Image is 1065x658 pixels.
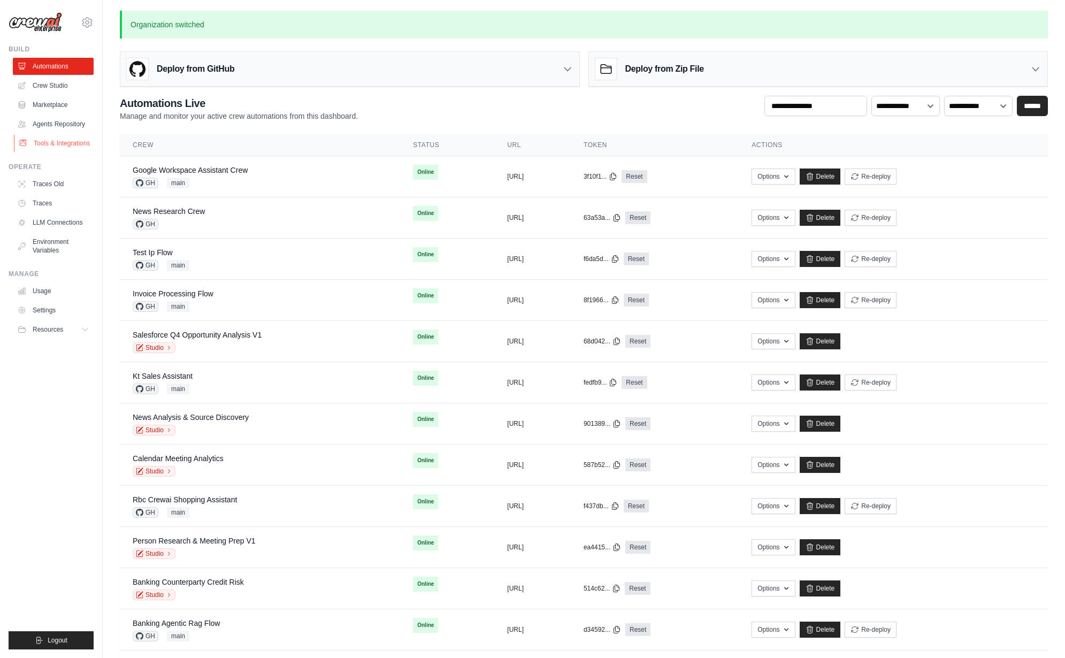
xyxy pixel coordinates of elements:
[413,494,438,509] span: Online
[625,458,650,471] a: Reset
[584,296,619,304] button: 8f1966...
[9,270,94,278] div: Manage
[133,301,158,312] span: GH
[413,453,438,468] span: Online
[9,163,94,171] div: Operate
[800,622,841,638] a: Delete
[622,170,647,183] a: Reset
[624,294,649,307] a: Reset
[13,302,94,319] a: Settings
[133,466,175,477] a: Studio
[133,495,237,504] a: Rbc Crewai Shopping Assistant
[133,631,158,641] span: GH
[133,384,158,394] span: GH
[752,416,795,432] button: Options
[120,11,1048,39] p: Organization switched
[133,425,175,435] a: Studio
[13,321,94,338] button: Resources
[584,584,620,593] button: 514c62...
[494,134,571,156] th: URL
[625,541,650,554] a: Reset
[400,134,494,156] th: Status
[845,498,897,514] button: Re-deploy
[120,134,400,156] th: Crew
[167,301,189,312] span: main
[120,111,358,121] p: Manage and monitor your active crew automations from this dashboard.
[413,371,438,386] span: Online
[133,248,173,257] a: Test Ip Flow
[845,210,897,226] button: Re-deploy
[133,454,224,463] a: Calendar Meeting Analytics
[845,374,897,391] button: Re-deploy
[800,457,841,473] a: Delete
[625,417,650,430] a: Reset
[120,96,358,111] h2: Automations Live
[13,282,94,300] a: Usage
[625,335,650,348] a: Reset
[13,96,94,113] a: Marketplace
[133,178,158,188] span: GH
[13,195,94,212] a: Traces
[845,169,897,185] button: Re-deploy
[800,210,841,226] a: Delete
[14,135,95,152] a: Tools & Integrations
[13,233,94,259] a: Environment Variables
[624,253,649,265] a: Reset
[800,251,841,267] a: Delete
[13,214,94,231] a: LLM Connections
[752,457,795,473] button: Options
[625,211,650,224] a: Reset
[413,165,438,180] span: Online
[752,292,795,308] button: Options
[167,631,189,641] span: main
[413,577,438,592] span: Online
[584,337,621,346] button: 68d042...
[845,292,897,308] button: Re-deploy
[13,58,94,75] a: Automations
[800,498,841,514] a: Delete
[133,537,256,545] a: Person Research & Meeting Prep V1
[413,206,438,221] span: Online
[133,219,158,229] span: GH
[845,622,897,638] button: Re-deploy
[157,63,234,75] h3: Deploy from GitHub
[133,548,175,559] a: Studio
[133,289,213,298] a: Invoice Processing Flow
[571,134,739,156] th: Token
[413,330,438,345] span: Online
[9,45,94,53] div: Build
[752,251,795,267] button: Options
[752,580,795,596] button: Options
[127,58,148,80] img: GitHub Logo
[752,374,795,391] button: Options
[752,169,795,185] button: Options
[800,416,841,432] a: Delete
[167,178,189,188] span: main
[48,636,67,645] span: Logout
[752,539,795,555] button: Options
[413,288,438,303] span: Online
[584,255,619,263] button: f6da5d...
[133,342,175,353] a: Studio
[413,247,438,262] span: Online
[584,213,621,222] button: 63a53a...
[584,502,619,510] button: f437db...
[625,623,650,636] a: Reset
[133,413,249,422] a: News Analysis & Source Discovery
[1012,607,1065,658] iframe: Chat Widget
[752,210,795,226] button: Options
[622,376,647,389] a: Reset
[9,12,62,33] img: Logo
[133,578,244,586] a: Banking Counterparty Credit Risk
[133,590,175,600] a: Studio
[800,292,841,308] a: Delete
[625,63,704,75] h3: Deploy from Zip File
[133,207,205,216] a: News Research Crew
[413,618,438,633] span: Online
[584,543,621,552] button: ea4415...
[9,631,94,649] button: Logout
[800,580,841,596] a: Delete
[584,625,621,634] button: d34592...
[133,619,220,628] a: Banking Agentic Rag Flow
[624,500,649,512] a: Reset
